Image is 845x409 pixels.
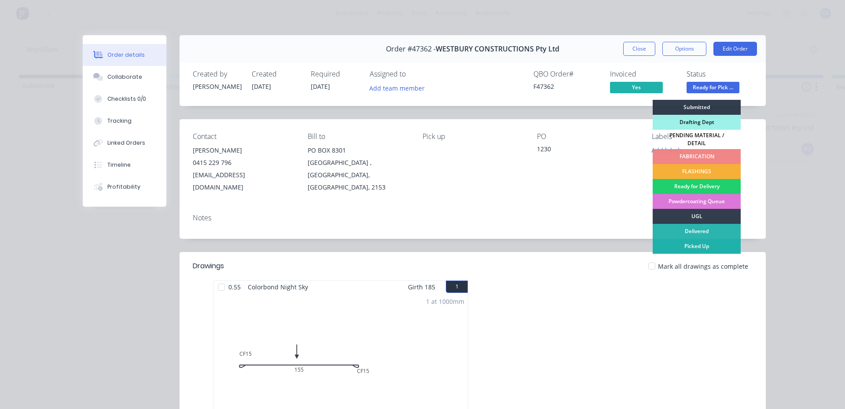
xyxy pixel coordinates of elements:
div: 0415 229 796 [193,157,294,169]
div: Profitability [107,183,140,191]
div: Order details [107,51,145,59]
div: Powdercoating Queue [653,194,741,209]
div: [PERSON_NAME] [193,144,294,157]
span: [DATE] [252,82,271,91]
span: [DATE] [311,82,330,91]
button: Ready for Pick ... [687,82,739,95]
div: Delivered [653,224,741,239]
div: Status [687,70,753,78]
div: 1 at 1000mm [426,297,464,306]
button: Timeline [83,154,166,176]
div: Drafting Dept [653,115,741,130]
div: Required [311,70,359,78]
div: Ready for Delivery [653,179,741,194]
div: [EMAIL_ADDRESS][DOMAIN_NAME] [193,169,294,194]
button: Edit Order [713,42,757,56]
button: Close [623,42,655,56]
div: Assigned to [370,70,458,78]
div: FABRICATION [653,149,741,164]
button: Collaborate [83,66,166,88]
span: Yes [610,82,663,93]
button: Add team member [365,82,430,94]
div: UGL [653,209,741,224]
div: F47362 [533,82,599,91]
div: [PERSON_NAME] [193,82,241,91]
span: Colorbond Night Sky [244,281,312,293]
div: [GEOGRAPHIC_DATA] , [GEOGRAPHIC_DATA], [GEOGRAPHIC_DATA], 2153 [308,157,408,194]
div: Pick up [422,132,523,141]
div: QBO Order # [533,70,599,78]
div: Contact [193,132,294,141]
span: WESTBURY CONSTRUCTIONS Pty Ltd [436,45,559,53]
div: PO [537,132,638,141]
div: Linked Orders [107,139,145,147]
button: Checklists 0/0 [83,88,166,110]
div: Checklists 0/0 [107,95,146,103]
div: 1230 [537,144,638,157]
div: PENDING MATERIAL / DETAIL [653,130,741,149]
div: Submitted [653,100,741,115]
div: Tracking [107,117,132,125]
button: Add team member [370,82,430,94]
div: [PERSON_NAME]0415 229 796[EMAIL_ADDRESS][DOMAIN_NAME] [193,144,294,194]
button: Linked Orders [83,132,166,154]
div: Created [252,70,300,78]
span: Girth 185 [408,281,435,293]
div: Bill to [308,132,408,141]
div: Drawings [193,261,224,271]
button: Tracking [83,110,166,132]
button: Order details [83,44,166,66]
span: Ready for Pick ... [687,82,739,93]
div: Picked Up [653,239,741,254]
button: Add labels [647,144,687,156]
button: Options [662,42,706,56]
div: Created by [193,70,241,78]
div: Labels [652,132,753,141]
div: PO BOX 8301 [308,144,408,157]
div: Collaborate [107,73,142,81]
div: Timeline [107,161,131,169]
div: FLASHINGS [653,164,741,179]
button: Profitability [83,176,166,198]
div: Notes [193,214,753,222]
span: Order #47362 - [386,45,436,53]
div: PO BOX 8301[GEOGRAPHIC_DATA] , [GEOGRAPHIC_DATA], [GEOGRAPHIC_DATA], 2153 [308,144,408,194]
div: Invoiced [610,70,676,78]
button: 1 [446,281,468,293]
span: 0.55 [225,281,244,293]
